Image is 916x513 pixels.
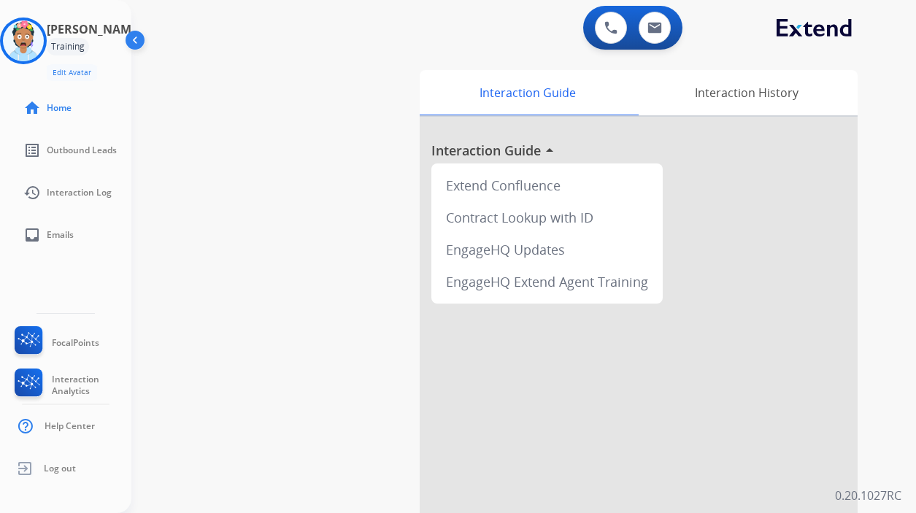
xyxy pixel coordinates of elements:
mat-icon: list_alt [23,142,41,159]
span: Log out [44,463,76,474]
div: EngageHQ Extend Agent Training [437,266,657,298]
div: Contract Lookup with ID [437,201,657,234]
span: Help Center [45,420,95,432]
img: avatar [3,20,44,61]
a: Interaction Analytics [12,369,131,402]
h3: [PERSON_NAME] [47,20,142,38]
div: EngageHQ Updates [437,234,657,266]
span: Emails [47,229,74,241]
div: Training [47,38,89,55]
div: Extend Confluence [437,169,657,201]
a: FocalPoints [12,326,99,360]
mat-icon: home [23,99,41,117]
span: FocalPoints [52,337,99,349]
span: Interaction Analytics [52,374,131,397]
mat-icon: history [23,184,41,201]
span: Interaction Log [47,187,112,198]
span: Home [47,102,72,114]
span: Outbound Leads [47,144,117,156]
button: Edit Avatar [47,64,97,81]
p: 0.20.1027RC [835,487,901,504]
div: Interaction History [635,70,858,115]
div: Interaction Guide [420,70,635,115]
mat-icon: inbox [23,226,41,244]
